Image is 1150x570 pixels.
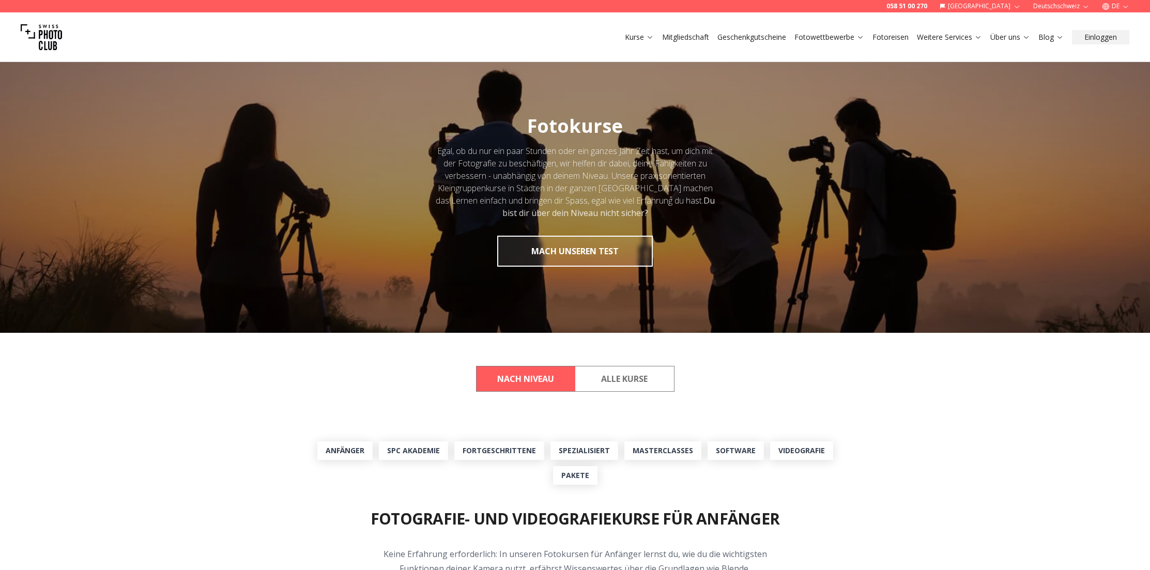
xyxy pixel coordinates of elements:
[794,32,864,42] a: Fotowettbewerbe
[790,30,868,44] button: Fotowettbewerbe
[868,30,913,44] button: Fotoreisen
[621,30,658,44] button: Kurse
[1072,30,1129,44] button: Einloggen
[913,30,986,44] button: Weitere Services
[371,510,779,528] h2: Fotografie- und Videografiekurse für Anfänger
[886,2,927,10] a: 058 51 00 270
[454,441,544,460] a: Fortgeschrittene
[575,366,674,391] button: All Courses
[1038,32,1064,42] a: Blog
[986,30,1034,44] button: Über uns
[625,32,654,42] a: Kurse
[476,366,674,392] div: Course filter
[717,32,786,42] a: Geschenkgutscheine
[872,32,909,42] a: Fotoreisen
[553,466,597,485] a: Pakete
[917,32,982,42] a: Weitere Services
[990,32,1030,42] a: Über uns
[624,441,701,460] a: MasterClasses
[713,30,790,44] button: Geschenkgutscheine
[21,17,62,58] img: Swiss photo club
[662,32,709,42] a: Mitgliedschaft
[477,366,575,391] button: By Level
[497,236,653,267] button: MACH UNSEREN TEST
[317,441,373,460] a: Anfänger
[527,113,623,138] span: Fotokurse
[435,145,716,219] div: Egal, ob du nur ein paar Stunden oder ein ganzes Jahr Zeit hast, um dich mit der Fotografie zu be...
[550,441,618,460] a: Spezialisiert
[1034,30,1068,44] button: Blog
[770,441,833,460] a: Videografie
[708,441,764,460] a: Software
[379,441,448,460] a: SPC Akademie
[658,30,713,44] button: Mitgliedschaft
